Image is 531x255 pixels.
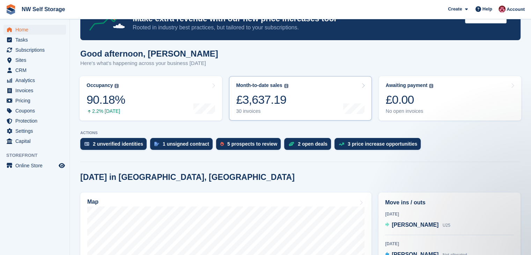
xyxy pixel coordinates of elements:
[80,173,295,182] h2: [DATE] in [GEOGRAPHIC_DATA], [GEOGRAPHIC_DATA]
[15,136,57,146] span: Capital
[80,59,218,67] p: Here's what's happening across your business [DATE]
[15,96,57,105] span: Pricing
[3,116,66,126] a: menu
[15,106,57,116] span: Coupons
[15,45,57,55] span: Subscriptions
[6,152,69,159] span: Storefront
[284,138,334,153] a: 2 open deals
[80,49,218,58] h1: Good afternoon, [PERSON_NAME]
[443,223,450,228] span: U25
[236,82,282,88] div: Month-to-date sales
[3,126,66,136] a: menu
[348,141,417,147] div: 3 price increase opportunities
[3,106,66,116] a: menu
[80,131,521,135] p: ACTIONS
[80,138,150,153] a: 2 unverified identities
[448,6,462,13] span: Create
[87,108,125,114] div: 2.2% [DATE]
[385,241,514,247] div: [DATE]
[3,55,66,65] a: menu
[3,75,66,85] a: menu
[339,143,344,146] img: price_increase_opportunities-93ffe204e8149a01c8c9dc8f82e8f89637d9d84a8eef4429ea346261dce0b2c0.svg
[429,84,433,88] img: icon-info-grey-7440780725fd019a000dd9b08b2336e03edf1995a4989e88bcd33f0948082b44.svg
[385,211,514,217] div: [DATE]
[386,108,434,114] div: No open invoices
[84,142,89,146] img: verify_identity-adf6edd0f0f0b5bbfe63781bf79b02c33cf7c696d77639b501bdc392416b5a36.svg
[227,141,277,147] div: 5 prospects to review
[3,45,66,55] a: menu
[15,35,57,45] span: Tasks
[236,93,288,107] div: £3,637.19
[216,138,284,153] a: 5 prospects to review
[154,142,159,146] img: contract_signature_icon-13c848040528278c33f63329250d36e43548de30e8caae1d1a13099fd9432cc5.svg
[87,199,98,205] h2: Map
[334,138,424,153] a: 3 price increase opportunities
[115,84,119,88] img: icon-info-grey-7440780725fd019a000dd9b08b2336e03edf1995a4989e88bcd33f0948082b44.svg
[499,6,506,13] img: Josh Vines
[15,116,57,126] span: Protection
[3,65,66,75] a: menu
[3,96,66,105] a: menu
[6,4,16,15] img: stora-icon-8386f47178a22dfd0bd8f6a31ec36ba5ce8667c1dd55bd0f319d3a0aa187defe.svg
[15,75,57,85] span: Analytics
[150,138,216,153] a: 1 unsigned contract
[3,136,66,146] a: menu
[3,86,66,95] a: menu
[87,93,125,107] div: 90.18%
[15,65,57,75] span: CRM
[229,76,371,121] a: Month-to-date sales £3,637.19 30 invoices
[15,55,57,65] span: Sites
[87,82,113,88] div: Occupancy
[236,108,288,114] div: 30 invoices
[58,161,66,170] a: Preview store
[15,126,57,136] span: Settings
[385,221,450,230] a: [PERSON_NAME] U25
[93,141,143,147] div: 2 unverified identities
[133,24,459,31] p: Rooted in industry best practices, but tailored to your subscriptions.
[15,86,57,95] span: Invoices
[80,76,222,121] a: Occupancy 90.18% 2.2% [DATE]
[385,198,514,207] h2: Move ins / outs
[392,222,438,228] span: [PERSON_NAME]
[482,6,492,13] span: Help
[298,141,327,147] div: 2 open deals
[386,93,434,107] div: £0.00
[507,6,525,13] span: Account
[386,82,428,88] div: Awaiting payment
[15,161,57,170] span: Online Store
[163,141,209,147] div: 1 unsigned contract
[19,3,68,15] a: NW Self Storage
[288,141,294,146] img: deal-1b604bf984904fb50ccaf53a9ad4b4a5d6e5aea283cecdc64d6e3604feb123c2.svg
[3,161,66,170] a: menu
[379,76,521,121] a: Awaiting payment £0.00 No open invoices
[3,35,66,45] a: menu
[220,142,224,146] img: prospect-51fa495bee0391a8d652442698ab0144808aea92771e9ea1ae160a38d050c398.svg
[284,84,288,88] img: icon-info-grey-7440780725fd019a000dd9b08b2336e03edf1995a4989e88bcd33f0948082b44.svg
[15,25,57,35] span: Home
[3,25,66,35] a: menu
